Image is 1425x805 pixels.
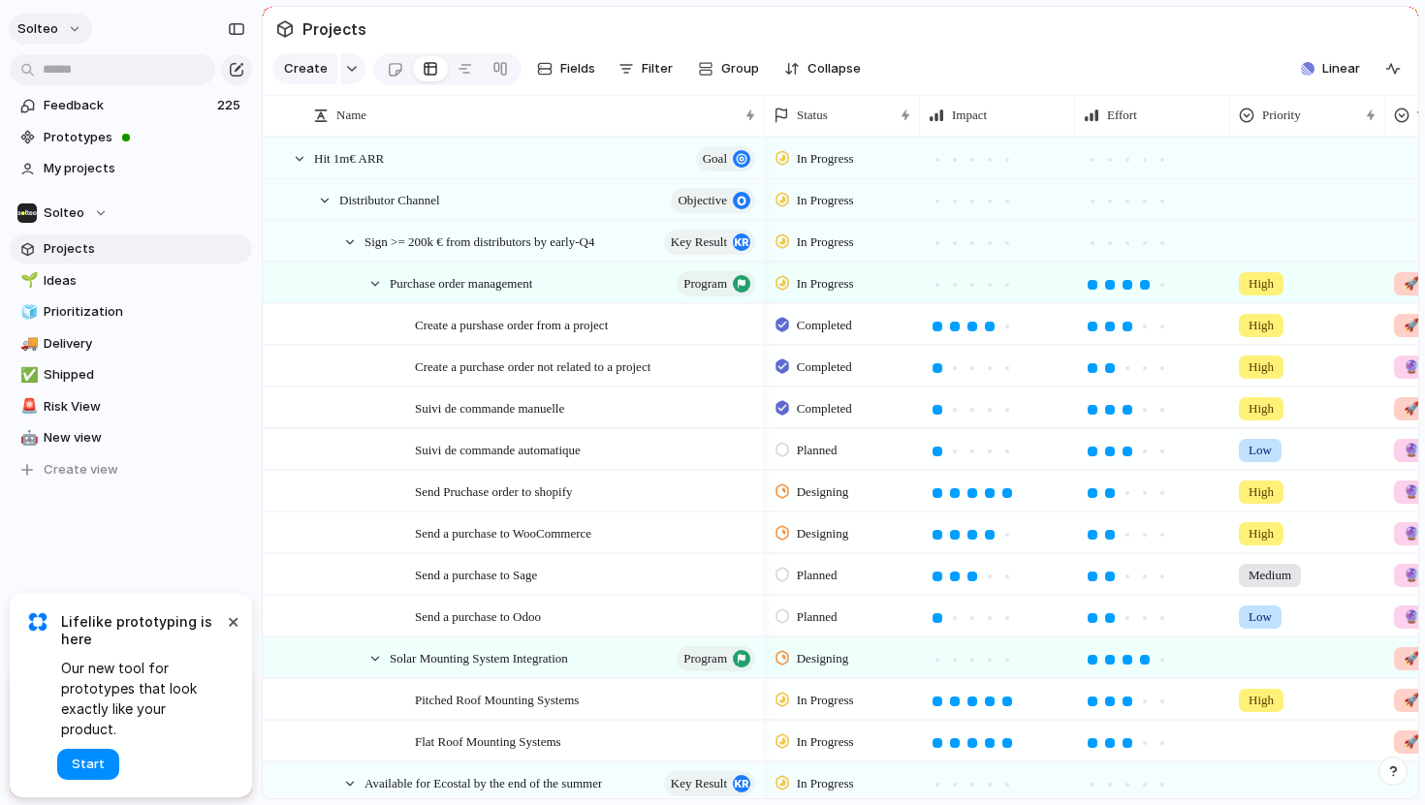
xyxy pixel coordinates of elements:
[10,455,252,484] button: Create view
[797,191,854,210] span: In Progress
[1322,59,1360,78] span: Linear
[671,188,755,213] button: objective
[611,53,681,84] button: Filter
[17,19,58,39] span: solteo
[57,749,119,780] button: Start
[44,428,245,448] span: New view
[1249,274,1274,294] span: High
[415,688,579,710] span: Pitched Roof Mounting Systems
[44,365,245,385] span: Shipped
[61,658,223,739] span: Our new tool for prototypes that look exactly like your product.
[683,270,727,297] span: program
[390,646,568,668] span: Solar Mounting System Integration
[703,145,727,172] span: goal
[797,232,854,252] span: In Progress
[44,302,245,322] span: Prioritization
[1249,524,1274,543] span: High
[415,438,581,460] span: Suivi de commande automatique
[797,441,838,460] span: Planned
[415,729,561,752] span: Flat Roof Mounting Systems
[9,14,92,45] button: solteo
[797,274,854,294] span: In Progress
[61,613,223,648] span: Lifelike prototyping is here
[44,460,118,480] span: Create view
[1404,359,1419,374] span: 🔮
[952,106,987,125] span: Impact
[314,146,384,169] span: Hit 1m€ ARR
[776,53,869,84] button: Collapse
[797,149,854,169] span: In Progress
[797,316,852,335] span: Completed
[44,397,245,417] span: Risk View
[10,91,252,120] a: Feedback225
[696,146,755,171] button: goal
[17,334,37,354] button: 🚚
[1404,609,1419,624] span: 🔮
[807,59,861,78] span: Collapse
[336,106,366,125] span: Name
[10,234,252,263] a: Projects
[44,159,245,178] span: My projects
[1249,357,1274,377] span: High
[415,521,591,543] span: Send a purchase to WooCommerce
[797,399,852,418] span: Completed
[10,360,252,389] a: ✅Shipped
[10,329,252,358] a: 🚚Delivery
[72,755,105,774] span: Start
[44,239,245,259] span: Projects
[1404,734,1419,749] span: 🚀
[642,59,673,78] span: Filter
[1404,693,1419,707] span: 🚀
[10,297,252,326] a: 🧊Prioritization
[1107,106,1137,125] span: Effort
[17,365,37,385] button: ✅
[797,732,854,752] span: In Progress
[10,199,252,228] button: Solteo
[415,355,650,377] span: Create a purchase order not related to a project
[10,392,252,421] a: 🚨Risk View
[17,302,37,322] button: 🧊
[10,266,252,295] a: 🌱Ideas
[390,271,532,294] span: Purchase order management
[20,395,34,418] div: 🚨
[364,230,594,252] span: Sign >= 200k € from distributors by early-Q4
[17,428,37,448] button: 🤖
[10,123,252,152] a: Prototypes
[44,203,84,223] span: Solteo
[1404,568,1419,582] span: 🔮
[671,229,727,256] span: key result
[1404,526,1419,541] span: 🔮
[20,427,34,449] div: 🤖
[1404,401,1419,416] span: 🚀
[678,187,727,214] span: objective
[1404,651,1419,666] span: 🚀
[284,59,328,78] span: Create
[10,423,252,452] div: 🤖New view
[1293,54,1368,83] button: Linear
[797,649,848,668] span: Designing
[529,53,603,84] button: Fields
[797,774,854,793] span: In Progress
[17,271,37,291] button: 🌱
[415,604,541,627] span: Send a purchase to Odoo
[44,271,245,291] span: Ideas
[17,397,37,417] button: 🚨
[221,609,244,633] button: Dismiss
[10,154,252,183] a: My projects
[339,188,440,210] span: Distributor Channel
[1404,443,1419,457] span: 🔮
[415,563,537,585] span: Send a purchase to Sage
[797,357,852,377] span: Completed
[1262,106,1301,125] span: Priority
[364,771,602,793] span: Available for Ecostal by the end of the summer
[44,128,245,147] span: Prototypes
[1249,691,1274,710] span: High
[1404,276,1419,291] span: 🚀
[272,53,337,84] button: Create
[797,607,838,627] span: Planned
[1249,607,1272,627] span: Low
